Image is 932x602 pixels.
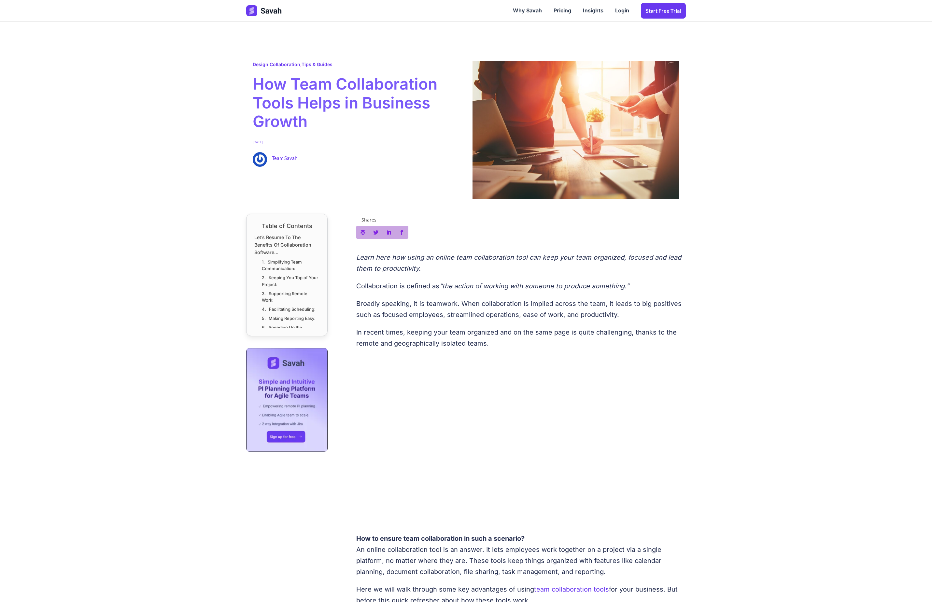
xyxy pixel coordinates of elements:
[253,139,263,145] span: [DATE]
[356,298,686,320] p: Broadly speaking, it is teamwork. When collaboration is implied across the team, it leads to big ...
[272,152,297,162] span: Team Savah
[641,3,686,19] a: Start Free trial
[361,218,376,222] span: Shares
[577,1,609,21] a: Insights
[262,306,316,313] a: 4. Facilitating Scheduling:
[262,274,319,288] a: 2. Keeping You Top of Your Project:
[356,533,686,577] p: An online collaboration tool is an answer. It lets employees work together on a project via a sin...
[369,355,673,526] iframe: How Team Collaboration Tools Helps in Business Growth
[356,253,681,272] em: Learn here how using an online team collaboration tool can keep your team organized, focused and ...
[439,282,629,290] em: “the action of working with someone to produce something.”
[507,1,548,21] a: Why Savah
[534,585,609,593] a: (opens in a new tab)
[253,75,459,131] span: How Team Collaboration Tools Helps in Business Growth
[262,315,316,322] a: 5. Making Reporting Easy:
[609,1,635,21] a: Login
[262,290,319,304] a: 3. Supporting Remote Work:
[254,234,319,256] a: Let’s Resume To The Benefits Of Collaboration Software…
[253,62,300,67] a: Design Collaboration
[253,61,332,68] span: ,
[356,327,686,349] p: In recent times, keeping your team organized and on the same page is quite challenging, thanks to...
[356,280,686,292] p: Collaboration is defined as
[302,62,332,67] a: Tips & Guides
[262,324,319,338] a: 6. Speeding Up the Process:
[356,535,525,542] strong: How to ensure team collaboration in such a scenario?
[548,1,577,21] a: Pricing
[262,259,319,272] a: 1. Simplifying Team Communication:
[254,222,319,230] div: Table of Contents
